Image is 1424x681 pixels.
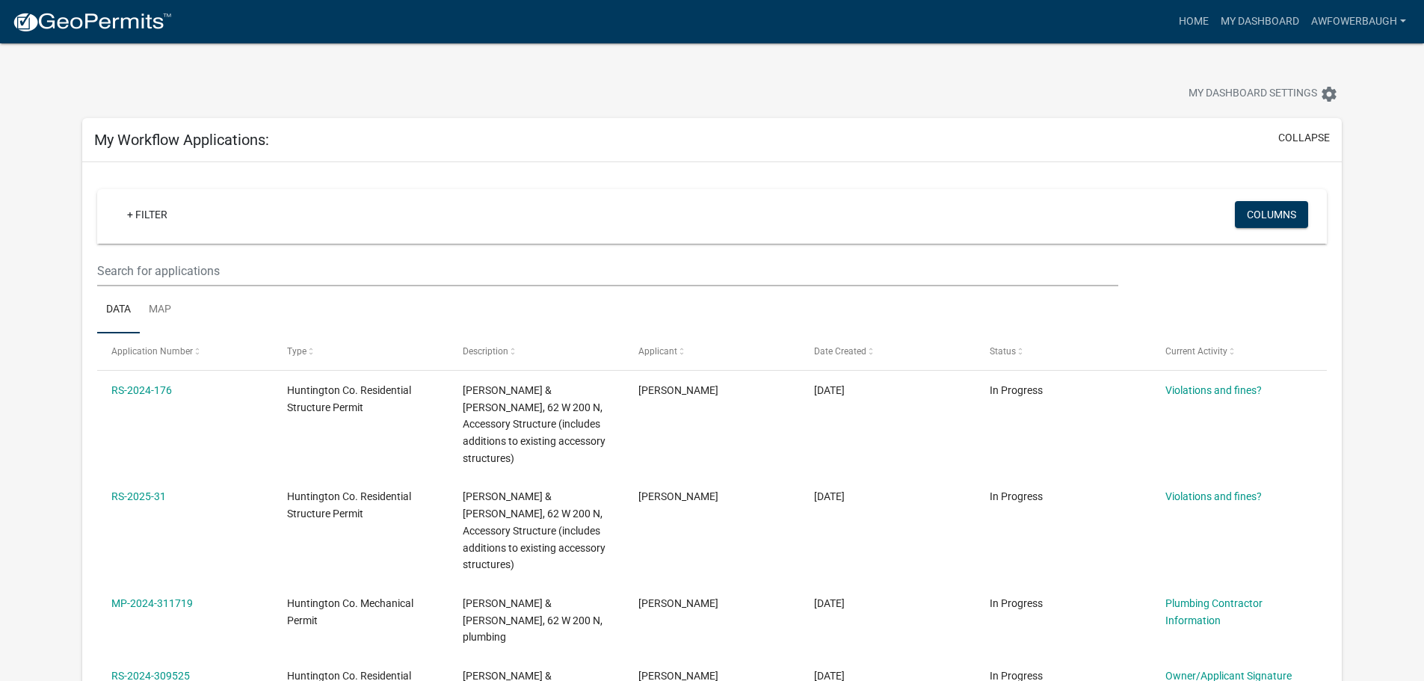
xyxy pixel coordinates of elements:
datatable-header-cell: Current Activity [1150,333,1326,369]
a: MP-2024-311719 [111,597,193,609]
span: Application Number [111,346,193,357]
a: Map [140,286,180,334]
span: In Progress [990,384,1043,396]
span: Current Activity [1165,346,1227,357]
i: settings [1320,85,1338,103]
button: My Dashboard Settingssettings [1177,79,1350,108]
button: Columns [1235,201,1308,228]
span: Fowerbaugh, Anthony & Demara, 62 W 200 N, Accessory Structure (includes additions to existing acc... [463,384,605,464]
h5: My Workflow Applications: [94,131,269,149]
span: Huntington Co. Mechanical Permit [287,597,413,626]
span: Date Created [814,346,866,357]
span: Fowerbaugh, Anthony & Demara, 62 W 200 N, plumbing [463,597,602,644]
span: Huntington Co. Residential Structure Permit [287,384,411,413]
a: Violations and fines? [1165,384,1262,396]
span: Anthony Fowerbaugh [638,490,718,502]
span: 09/16/2024 [814,597,845,609]
datatable-header-cell: Application Number [97,333,273,369]
a: Home [1173,7,1215,36]
span: Applicant [638,346,677,357]
span: Type [287,346,306,357]
datatable-header-cell: Description [449,333,624,369]
input: Search for applications [97,256,1118,286]
span: 09/28/2024 [814,490,845,502]
a: AWFowerbaugh [1305,7,1412,36]
span: 09/28/2024 [814,384,845,396]
a: RS-2025-31 [111,490,166,502]
a: Data [97,286,140,334]
datatable-header-cell: Applicant [624,333,800,369]
datatable-header-cell: Date Created [800,333,975,369]
a: RS-2024-176 [111,384,172,396]
span: Status [990,346,1016,357]
datatable-header-cell: Status [975,333,1150,369]
span: Huntington Co. Residential Structure Permit [287,490,411,520]
span: Fowerbaugh, Anthony & Demara, 62 W 200 N, Accessory Structure (includes additions to existing acc... [463,490,605,570]
button: collapse [1278,130,1330,146]
span: My Dashboard Settings [1189,85,1317,103]
a: Violations and fines? [1165,490,1262,502]
span: Anthony Fowerbaugh [638,384,718,396]
datatable-header-cell: Type [273,333,449,369]
span: In Progress [990,490,1043,502]
a: + Filter [115,201,179,228]
span: In Progress [990,597,1043,609]
a: My Dashboard [1215,7,1305,36]
span: Description [463,346,508,357]
span: Anthony Fowerbaugh [638,597,718,609]
a: Plumbing Contractor Information [1165,597,1263,626]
